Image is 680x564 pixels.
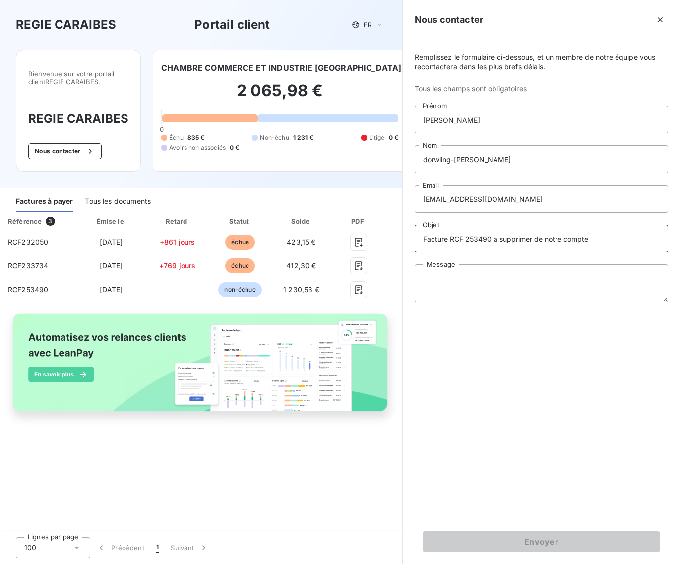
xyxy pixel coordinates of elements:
[24,543,36,553] span: 100
[28,70,128,86] span: Bienvenue sur votre portail client REGIE CARAIBES .
[160,125,164,133] span: 0
[415,106,668,133] input: placeholder
[415,145,668,173] input: placeholder
[8,217,42,225] div: Référence
[46,217,55,226] span: 3
[230,143,239,152] span: 0 €
[211,216,269,226] div: Statut
[287,238,315,246] span: 423,15 €
[16,191,73,212] div: Factures à payer
[100,261,123,270] span: [DATE]
[187,133,205,142] span: 835 €
[16,16,116,34] h3: REGIE CARAIBES
[100,285,123,294] span: [DATE]
[161,62,432,74] h6: CHAMBRE COMMERCE ET INDUSTRIE [GEOGRAPHIC_DATA] (CCIM)
[165,537,215,558] button: Suivant
[148,216,207,226] div: Retard
[85,191,151,212] div: Tous les documents
[225,258,255,273] span: échue
[369,133,385,142] span: Litige
[273,216,330,226] div: Solde
[8,238,48,246] span: RCF232050
[161,81,398,111] h2: 2 065,98 €
[8,285,48,294] span: RCF253490
[169,133,184,142] span: Échu
[218,282,261,297] span: non-échue
[150,537,165,558] button: 1
[28,110,128,127] h3: REGIE CARAIBES
[169,143,226,152] span: Avoirs non associés
[100,238,123,246] span: [DATE]
[260,133,289,142] span: Non-échu
[160,238,195,246] span: +861 jours
[415,52,668,72] span: Remplissez le formulaire ci-dessous, et un membre de notre équipe vous recontactera dans les plus...
[4,308,398,428] img: banner
[90,537,150,558] button: Précédent
[388,216,451,226] div: Actions
[8,261,48,270] span: RCF233734
[194,16,270,34] h3: Portail client
[156,543,159,553] span: 1
[415,225,668,252] input: placeholder
[286,261,316,270] span: 412,30 €
[389,133,398,142] span: 0 €
[79,216,144,226] div: Émise le
[28,143,102,159] button: Nous contacter
[333,216,383,226] div: PDF
[283,285,319,294] span: 1 230,53 €
[364,21,371,29] span: FR
[225,235,255,250] span: échue
[415,84,668,94] span: Tous les champs sont obligatoires
[415,13,483,27] h5: Nous contacter
[159,261,196,270] span: +769 jours
[423,531,660,552] button: Envoyer
[293,133,313,142] span: 1 231 €
[415,185,668,213] input: placeholder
